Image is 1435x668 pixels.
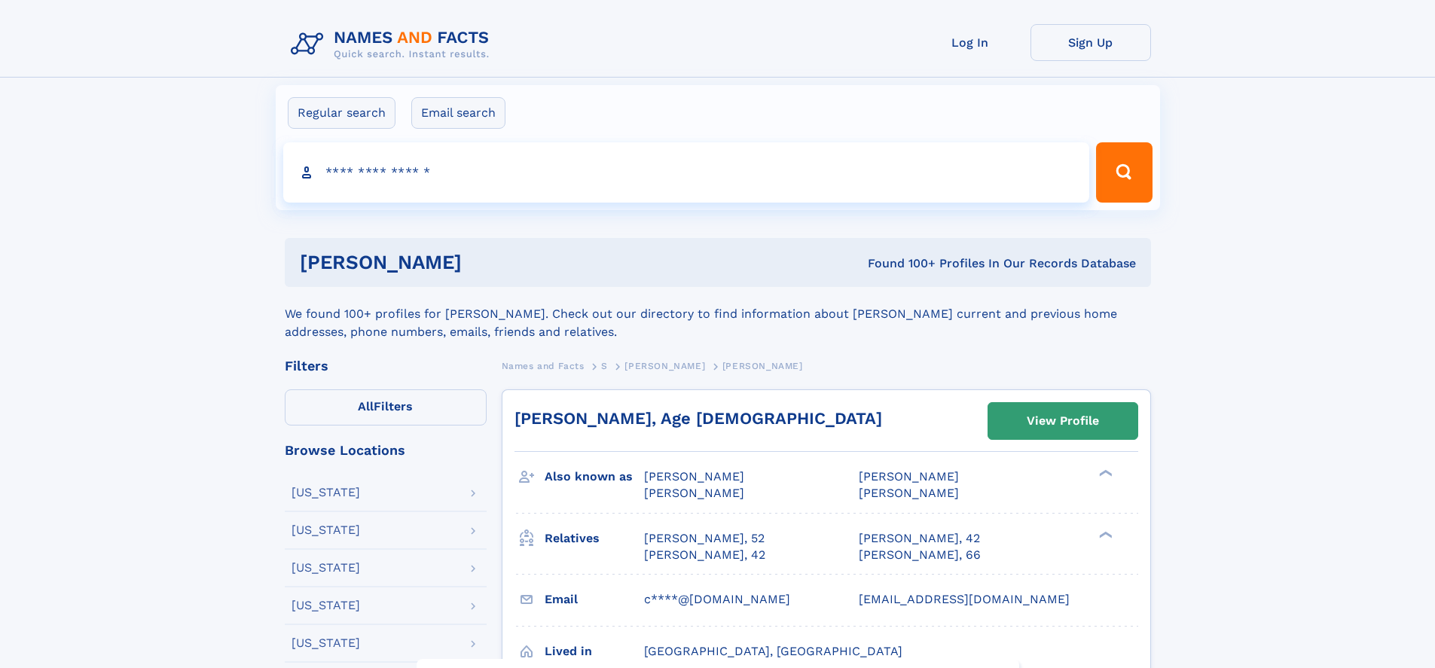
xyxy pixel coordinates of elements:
div: Browse Locations [285,444,487,457]
a: [PERSON_NAME], 66 [859,547,981,563]
span: S [601,361,608,371]
div: [US_STATE] [292,599,360,612]
span: [PERSON_NAME] [859,469,959,483]
a: [PERSON_NAME], 42 [859,530,980,547]
span: [GEOGRAPHIC_DATA], [GEOGRAPHIC_DATA] [644,644,902,658]
div: Found 100+ Profiles In Our Records Database [664,255,1136,272]
h1: [PERSON_NAME] [300,253,665,272]
a: Sign Up [1030,24,1151,61]
div: We found 100+ profiles for [PERSON_NAME]. Check out our directory to find information about [PERS... [285,287,1151,341]
a: Names and Facts [502,356,585,375]
a: [PERSON_NAME], Age [DEMOGRAPHIC_DATA] [514,409,882,428]
a: [PERSON_NAME], 52 [644,530,765,547]
a: Log In [910,24,1030,61]
span: [PERSON_NAME] [859,486,959,500]
div: View Profile [1027,404,1099,438]
h3: Relatives [545,526,644,551]
span: [PERSON_NAME] [644,469,744,483]
div: Filters [285,359,487,373]
div: [US_STATE] [292,637,360,649]
span: [EMAIL_ADDRESS][DOMAIN_NAME] [859,592,1070,606]
label: Filters [285,389,487,426]
img: Logo Names and Facts [285,24,502,65]
label: Email search [411,97,505,129]
a: S [601,356,608,375]
span: [PERSON_NAME] [722,361,803,371]
h3: Lived in [545,639,644,664]
button: Search Button [1096,142,1152,203]
label: Regular search [288,97,395,129]
div: [US_STATE] [292,487,360,499]
span: [PERSON_NAME] [644,486,744,500]
div: ❯ [1095,468,1113,478]
span: [PERSON_NAME] [624,361,705,371]
div: ❯ [1095,529,1113,539]
span: All [358,399,374,413]
a: [PERSON_NAME], 42 [644,547,765,563]
h3: Email [545,587,644,612]
div: [US_STATE] [292,524,360,536]
a: [PERSON_NAME] [624,356,705,375]
h3: Also known as [545,464,644,490]
input: search input [283,142,1090,203]
div: [US_STATE] [292,562,360,574]
a: View Profile [988,403,1137,439]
